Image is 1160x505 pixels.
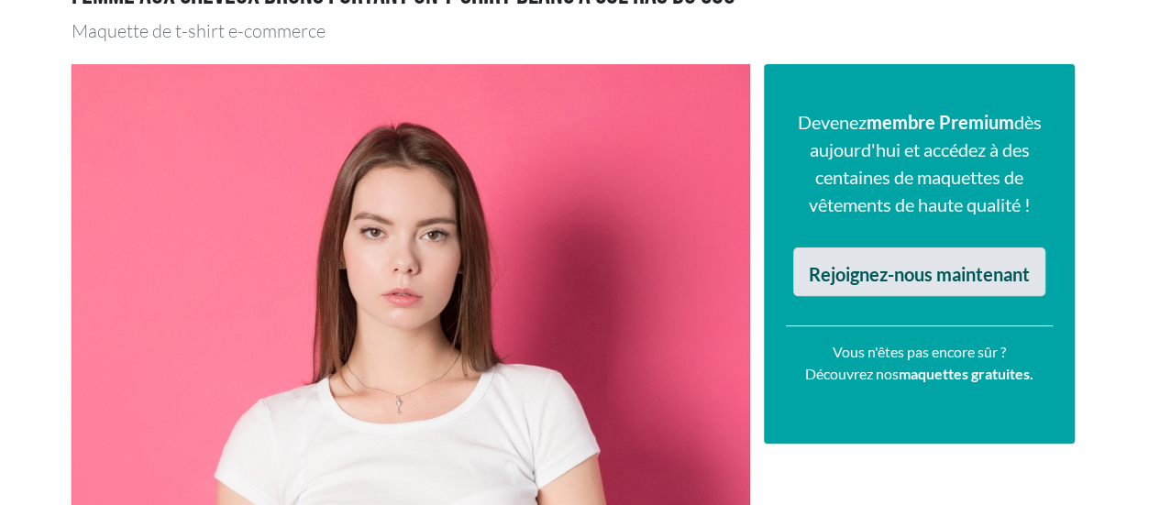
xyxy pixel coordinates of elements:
font: Maquette de t-shirt e-commerce [72,19,326,42]
font: Vous n'êtes pas encore sûr ? [833,343,1006,360]
font: Découvrez nos [805,365,899,382]
font: Devenez [797,111,866,133]
font: Rejoignez-nous maintenant [809,263,1030,285]
a: Rejoignez-nous maintenant [793,247,1045,295]
a: maquettes gratuites. [899,365,1033,382]
font: membre Premium [866,111,1013,133]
